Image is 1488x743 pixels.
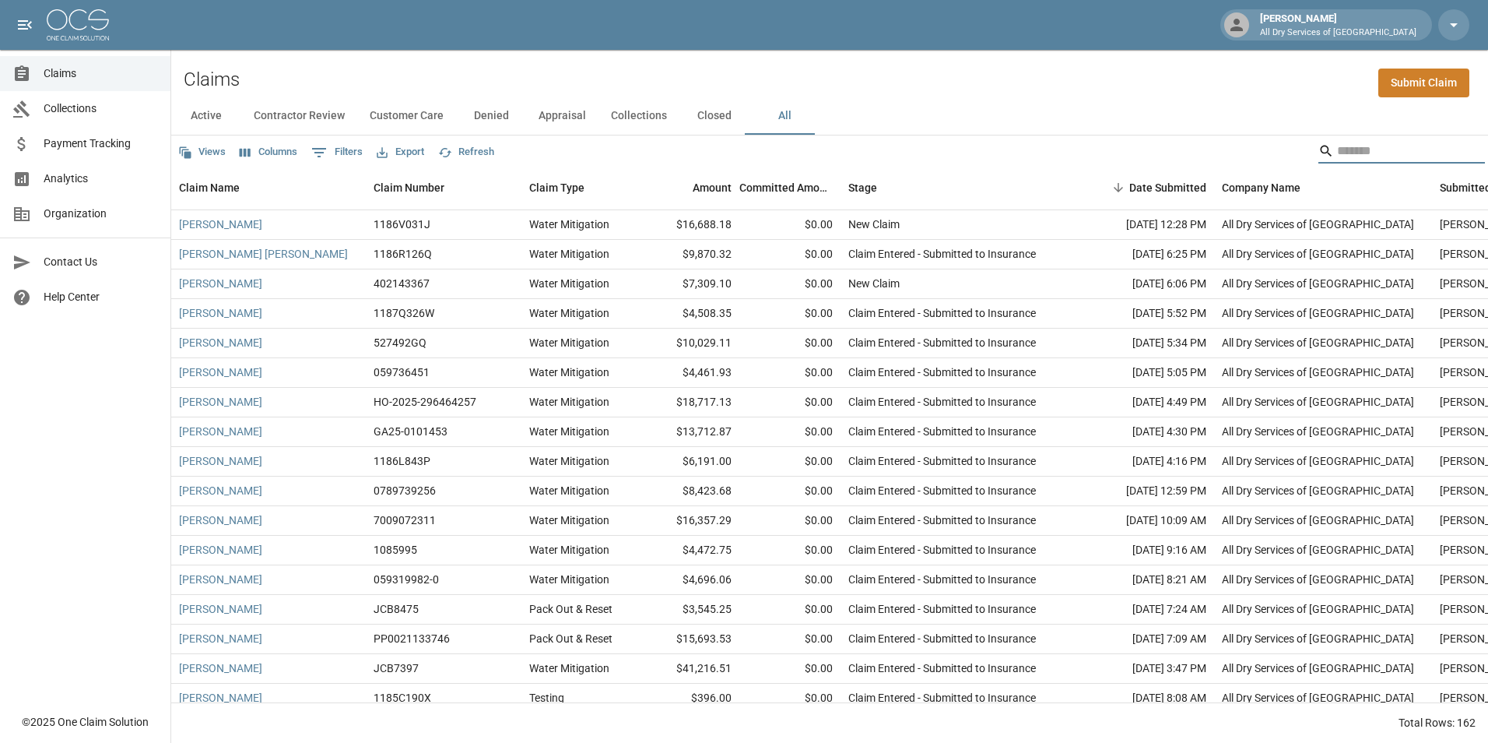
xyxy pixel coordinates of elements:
div: [DATE] 7:24 AM [1074,595,1214,625]
div: [DATE] 5:05 PM [1074,358,1214,388]
div: Water Mitigation [529,512,609,528]
button: Show filters [307,140,367,165]
div: Claim Entered - Submitted to Insurance [848,660,1036,676]
a: [PERSON_NAME] [179,364,262,380]
div: $0.00 [739,269,841,299]
div: Claim Name [179,166,240,210]
div: All Dry Services of Atlanta [1222,483,1414,498]
button: Closed [679,97,749,135]
a: [PERSON_NAME] [179,276,262,291]
button: Sort [1107,177,1129,199]
div: [DATE] 12:28 PM [1074,210,1214,240]
a: [PERSON_NAME] [179,631,262,646]
span: Help Center [44,289,158,305]
a: [PERSON_NAME] [179,542,262,558]
div: [DATE] 8:21 AM [1074,565,1214,595]
div: JCB7397 [374,660,419,676]
div: Testing [529,690,564,706]
div: 059736451 [374,364,430,380]
div: Claim Entered - Submitted to Insurance [848,394,1036,410]
a: [PERSON_NAME] [179,690,262,706]
div: All Dry Services of Atlanta [1222,631,1414,646]
div: 402143367 [374,276,430,291]
button: Denied [456,97,526,135]
div: Pack Out & Reset [529,601,612,617]
div: Claim Entered - Submitted to Insurance [848,424,1036,439]
div: [DATE] 6:25 PM [1074,240,1214,269]
div: Search [1318,139,1485,167]
div: $3,545.25 [638,595,739,625]
h2: Claims [184,69,240,91]
a: [PERSON_NAME] [179,424,262,439]
div: $0.00 [739,210,841,240]
div: [DATE] 8:08 AM [1074,684,1214,713]
div: HO-2025-296464257 [374,394,476,410]
img: ocs-logo-white-transparent.png [47,9,109,40]
div: Date Submitted [1074,166,1214,210]
div: [DATE] 3:47 PM [1074,654,1214,684]
button: Contractor Review [241,97,357,135]
div: All Dry Services of Atlanta [1222,572,1414,587]
div: All Dry Services of Atlanta [1222,246,1414,262]
div: [PERSON_NAME] [1254,11,1423,39]
button: Collections [598,97,679,135]
button: Views [174,140,230,164]
div: All Dry Services of Atlanta [1222,335,1414,350]
div: [DATE] 4:16 PM [1074,447,1214,477]
div: PP0021133746 [374,631,450,646]
div: $8,423.68 [638,477,739,506]
div: $0.00 [739,417,841,447]
div: JCB8475 [374,601,419,617]
div: New Claim [848,217,900,232]
div: $0.00 [739,595,841,625]
div: All Dry Services of Atlanta [1222,276,1414,291]
div: Claim Entered - Submitted to Insurance [848,483,1036,498]
button: Active [171,97,241,135]
div: $0.00 [739,240,841,269]
div: All Dry Services of Atlanta [1222,394,1414,410]
div: $0.00 [739,654,841,684]
div: 1085995 [374,542,417,558]
span: Contact Us [44,254,158,270]
div: [DATE] 10:09 AM [1074,506,1214,536]
div: Total Rows: 162 [1399,715,1476,731]
div: Claim Number [366,166,521,210]
div: Claim Entered - Submitted to Insurance [848,335,1036,350]
button: open drawer [9,9,40,40]
div: 0789739256 [374,483,436,498]
a: [PERSON_NAME] [179,601,262,617]
a: Submit Claim [1378,69,1469,97]
div: All Dry Services of Atlanta [1222,453,1414,469]
div: $6,191.00 [638,447,739,477]
div: [DATE] 5:34 PM [1074,329,1214,358]
div: Claim Entered - Submitted to Insurance [848,305,1036,321]
div: $4,472.75 [638,536,739,565]
a: [PERSON_NAME] [179,394,262,410]
div: $0.00 [739,684,841,713]
div: 059319982-0 [374,572,439,587]
div: Amount [693,166,732,210]
div: Date Submitted [1129,166,1206,210]
div: All Dry Services of Atlanta [1222,660,1414,676]
div: Claim Entered - Submitted to Insurance [848,246,1036,262]
div: All Dry Services of Atlanta [1222,424,1414,439]
button: Appraisal [526,97,598,135]
div: Claim Entered - Submitted to Insurance [848,542,1036,558]
div: All Dry Services of Atlanta [1222,512,1414,528]
div: GA25-0101453 [374,424,447,439]
span: Collections [44,100,158,117]
p: All Dry Services of [GEOGRAPHIC_DATA] [1260,26,1416,40]
div: Claim Entered - Submitted to Insurance [848,601,1036,617]
span: Organization [44,206,158,222]
div: $0.00 [739,299,841,329]
div: [DATE] 4:49 PM [1074,388,1214,417]
div: [DATE] 12:59 PM [1074,477,1214,506]
button: Customer Care [357,97,456,135]
a: [PERSON_NAME] [179,572,262,587]
span: Payment Tracking [44,136,158,152]
span: Claims [44,65,158,82]
div: $4,696.06 [638,565,739,595]
button: Export [373,140,428,164]
div: Claim Entered - Submitted to Insurance [848,572,1036,587]
div: $0.00 [739,358,841,388]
